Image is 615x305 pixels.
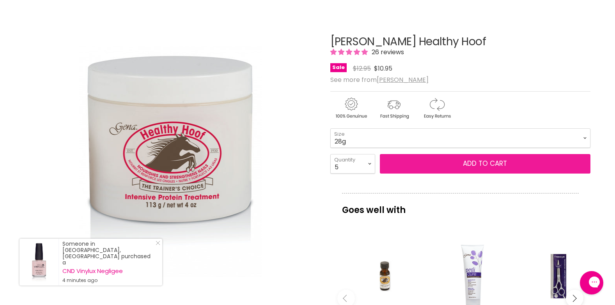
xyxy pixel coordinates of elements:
[330,36,590,48] h1: [PERSON_NAME] Healthy Hoof
[576,268,607,297] iframe: Gorgias live chat messenger
[380,154,590,174] button: Add to cart
[62,277,154,284] small: 4 minutes ago
[152,241,160,248] a: Close Notification
[374,64,392,73] span: $10.95
[62,268,154,274] a: CND Vinylux Negligee
[330,63,347,72] span: Sale
[353,64,371,73] span: $12.95
[19,239,58,285] a: Visit product page
[330,96,372,120] img: genuine.gif
[369,48,404,57] span: 26 reviews
[342,193,579,219] p: Goes well with
[377,75,429,84] a: [PERSON_NAME]
[373,96,415,120] img: shipping.gif
[156,241,160,245] svg: Close Icon
[330,75,429,84] span: See more from
[62,241,154,284] div: Someone in [GEOGRAPHIC_DATA], [GEOGRAPHIC_DATA] purchased a
[330,48,369,57] span: 4.88 stars
[330,154,375,174] select: Quantity
[416,96,457,120] img: returns.gif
